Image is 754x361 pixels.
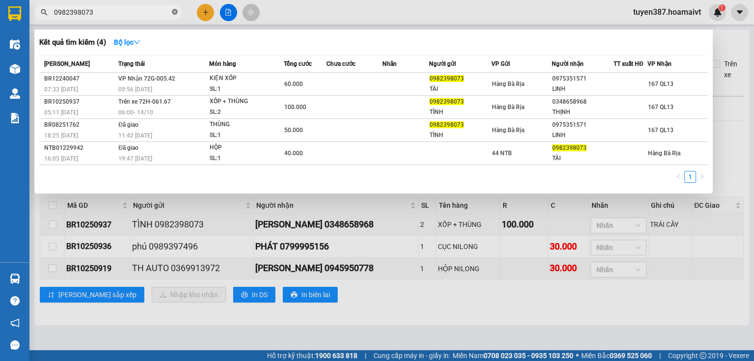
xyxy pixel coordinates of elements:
[10,64,20,74] img: warehouse-icon
[382,60,397,67] span: Nhãn
[284,127,303,134] span: 50.000
[210,107,283,118] div: SL: 2
[647,60,672,67] span: VP Nhận
[210,84,283,95] div: SL: 1
[491,60,510,67] span: VP Gửi
[284,104,306,111] span: 100.000
[94,68,107,82] span: SL
[44,60,90,67] span: [PERSON_NAME]
[696,171,708,183] li: Next Page
[44,109,78,116] span: 05:11 [DATE]
[210,73,283,84] div: KIỆN XỐP
[8,32,77,46] div: 0906480603
[8,8,77,20] div: 167 QL13
[84,32,153,46] div: 0977593884
[209,60,236,67] span: Món hàng
[673,171,684,183] li: Previous Page
[118,109,153,116] span: 06:00 - 14/10
[430,130,490,140] div: TÌNH
[41,9,48,16] span: search
[696,171,708,183] button: right
[210,153,283,164] div: SL: 1
[552,107,613,117] div: THỊNH
[552,60,584,67] span: Người nhận
[54,7,170,18] input: Tìm tên, số ĐT hoặc mã đơn
[430,121,464,128] span: 0982398073
[326,60,355,67] span: Chưa cước
[284,60,312,67] span: Tổng cước
[210,130,283,141] div: SL: 1
[10,296,20,305] span: question-circle
[492,150,512,157] span: 44 NTB
[8,20,77,32] div: ngan
[84,9,108,20] span: Nhận:
[614,60,644,67] span: TT xuất HĐ
[118,98,171,105] span: Trên xe 72H-061.67
[648,81,673,87] span: 167 QL13
[84,8,153,20] div: Bình Giã
[118,60,145,67] span: Trạng thái
[7,52,79,63] div: 40.000
[118,144,138,151] span: Đã giao
[552,153,613,164] div: TÀI
[8,6,21,21] img: logo-vxr
[552,74,613,84] div: 0975351571
[648,150,680,157] span: Hàng Bà Rịa
[114,38,140,46] strong: Bộ lọc
[118,86,152,93] span: 09:56 [DATE]
[430,84,490,94] div: TÀI
[552,144,587,151] span: 0982398073
[8,9,24,20] span: Gửi:
[430,98,464,105] span: 0982398073
[685,171,696,182] a: 1
[44,155,78,162] span: 16:05 [DATE]
[492,127,524,134] span: Hàng Bà Rịa
[552,84,613,94] div: LINH
[10,318,20,328] span: notification
[684,171,696,183] li: 1
[118,75,175,82] span: VP Nhận 72G-005.42
[430,107,490,117] div: TÌNH
[118,121,138,128] span: Đã giao
[10,88,20,99] img: warehouse-icon
[284,81,303,87] span: 60.000
[210,119,283,130] div: THÙNG
[210,96,283,107] div: XỐP + THÙNG
[84,20,153,32] div: Quang
[492,104,524,111] span: Hàng Bà Rịa
[118,155,152,162] span: 19:47 [DATE]
[44,132,78,139] span: 18:25 [DATE]
[172,8,178,17] span: close-circle
[8,69,153,82] div: Tên hàng: thung ( : 1 )
[44,86,78,93] span: 07:33 [DATE]
[7,53,17,63] span: R :
[552,120,613,130] div: 0975351571
[10,39,20,50] img: warehouse-icon
[44,143,115,153] div: NTB01229942
[675,173,681,179] span: left
[44,97,115,107] div: BR10250937
[10,113,20,123] img: solution-icon
[673,171,684,183] button: left
[699,173,705,179] span: right
[44,120,115,130] div: BR08251762
[430,75,464,82] span: 0982398073
[648,127,673,134] span: 167 QL13
[648,104,673,111] span: 167 QL13
[492,81,524,87] span: Hàng Bà Rịa
[106,34,148,50] button: Bộ lọcdown
[10,274,20,284] img: warehouse-icon
[39,37,106,48] h3: Kết quả tìm kiếm ( 4 )
[552,97,613,107] div: 0348658968
[429,60,456,67] span: Người gửi
[284,150,303,157] span: 40.000
[210,142,283,153] div: HỘP
[552,130,613,140] div: LINH
[118,132,152,139] span: 11:42 [DATE]
[172,9,178,15] span: close-circle
[44,74,115,84] div: BR12240047
[10,340,20,350] span: message
[134,39,140,46] span: down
